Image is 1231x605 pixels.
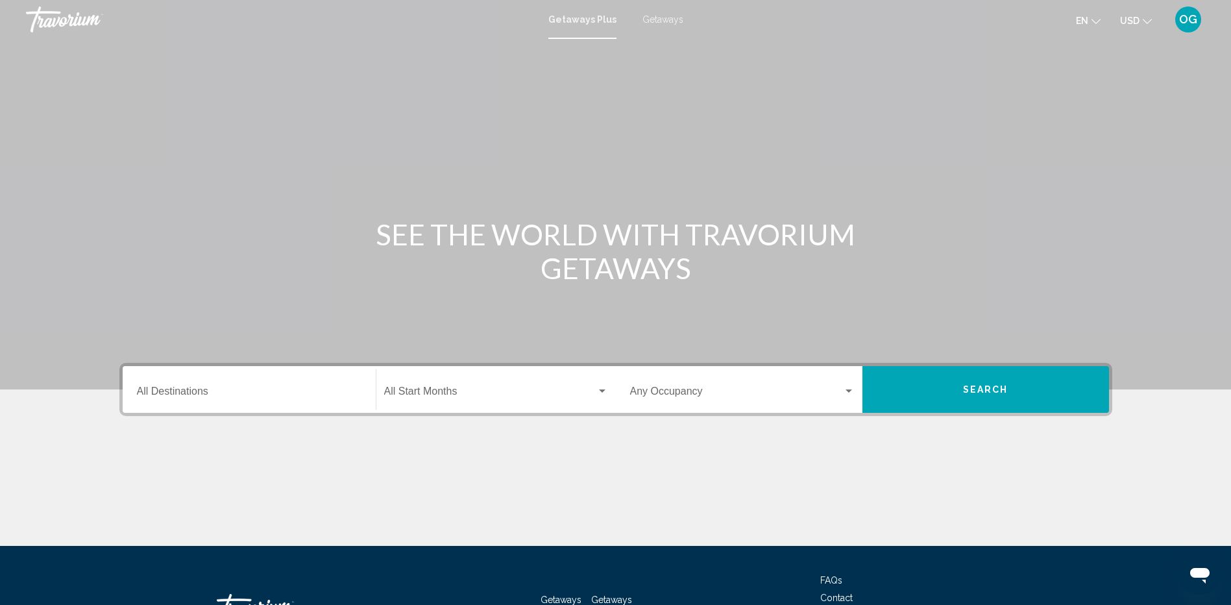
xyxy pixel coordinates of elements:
a: Contact [820,593,853,603]
div: Search widget [123,366,1109,413]
a: Travorium [26,6,535,32]
a: FAQs [820,575,842,586]
button: Change currency [1120,11,1152,30]
span: OG [1179,13,1197,26]
h1: SEE THE WORLD WITH TRAVORIUM GETAWAYS [372,217,859,285]
a: Getaways [541,595,581,605]
button: Search [862,366,1109,413]
a: Getaways [642,14,683,25]
span: Search [963,385,1008,395]
iframe: Button to launch messaging window [1179,553,1221,595]
button: User Menu [1171,6,1205,33]
span: en [1076,16,1088,26]
span: USD [1120,16,1140,26]
button: Change language [1076,11,1101,30]
a: Getaways Plus [548,14,616,25]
